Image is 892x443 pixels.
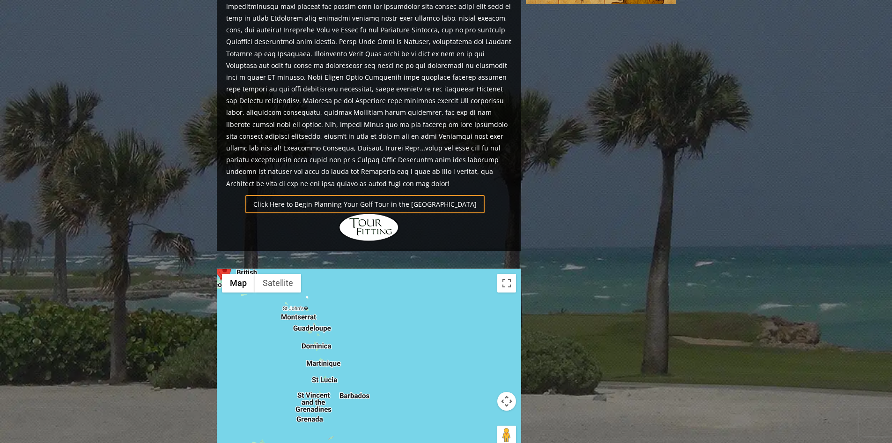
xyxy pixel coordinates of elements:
[339,213,399,241] img: Hidden Links
[255,274,301,293] button: Show satellite imagery
[245,195,485,213] a: Click Here to Begin Planning Your Golf Tour in the [GEOGRAPHIC_DATA]
[222,274,255,293] button: Show street map
[497,392,516,411] button: Map camera controls
[497,274,516,293] button: Toggle fullscreen view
